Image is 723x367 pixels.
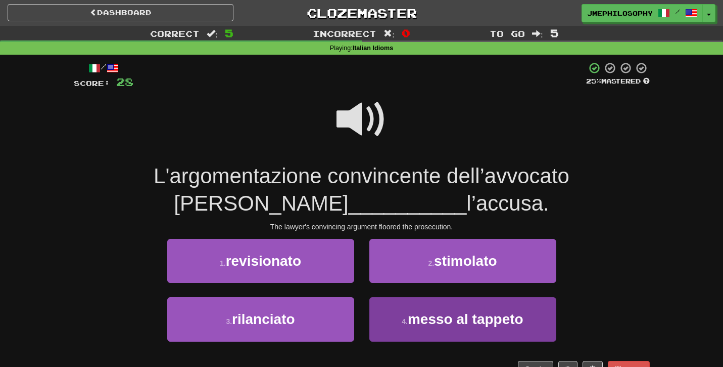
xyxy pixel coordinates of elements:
button: 4.messo al tappeto [369,297,556,341]
small: 1 . [220,259,226,267]
span: To go [490,28,525,38]
strong: Italian Idioms [353,45,393,52]
span: 5 [225,27,233,39]
button: 3.rilanciato [167,297,354,341]
div: The lawyer's convincing argument floored the prosecution. [74,222,650,232]
a: JMEPhilosophy / [582,4,703,22]
a: Clozemaster [249,4,474,22]
span: rilanciato [232,311,295,327]
small: 2 . [428,259,434,267]
span: Incorrect [313,28,376,38]
span: 5 [550,27,559,39]
span: : [207,29,218,38]
span: revisionato [226,253,301,269]
span: Correct [150,28,200,38]
span: / [675,8,680,15]
span: : [532,29,543,38]
div: Mastered [586,77,650,86]
small: 4 . [402,317,408,325]
a: Dashboard [8,4,233,21]
span: messo al tappeto [408,311,523,327]
span: 0 [402,27,410,39]
div: / [74,62,133,74]
span: __________ [349,191,467,215]
small: 3 . [226,317,232,325]
button: 2.stimolato [369,239,556,283]
span: 28 [116,75,133,88]
span: : [383,29,395,38]
span: Score: [74,79,110,88]
span: JMEPhilosophy [587,9,653,18]
button: 1.revisionato [167,239,354,283]
span: 25 % [586,77,601,85]
span: L'argomentazione convincente dell’avvocato [PERSON_NAME] [154,164,569,216]
span: stimolato [434,253,497,269]
span: l’accusa. [466,191,549,215]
